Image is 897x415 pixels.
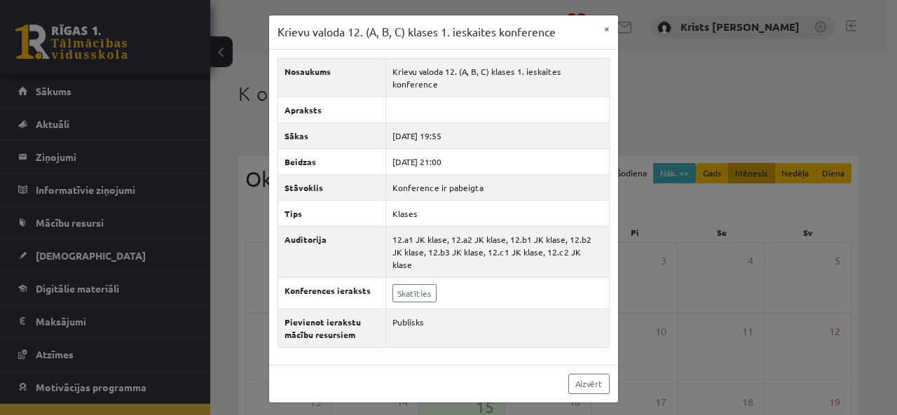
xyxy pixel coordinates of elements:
[278,24,556,41] h3: Krievu valoda 12. (A, B, C) klases 1. ieskaites konference
[385,309,609,347] td: Publisks
[278,58,385,97] th: Nosaukums
[385,226,609,277] td: 12.a1 JK klase, 12.a2 JK klase, 12.b1 JK klase, 12.b2 JK klase, 12.b3 JK klase, 12.c1 JK klase, 1...
[385,122,609,148] td: [DATE] 19:55
[385,148,609,174] td: [DATE] 21:00
[278,122,385,148] th: Sākas
[278,277,385,309] th: Konferences ieraksts
[278,226,385,277] th: Auditorija
[278,97,385,122] th: Apraksts
[568,374,610,394] a: Aizvērt
[278,309,385,347] th: Pievienot ierakstu mācību resursiem
[385,58,609,97] td: Krievu valoda 12. (A, B, C) klases 1. ieskaites konference
[385,200,609,226] td: Klases
[278,174,385,200] th: Stāvoklis
[385,174,609,200] td: Konference ir pabeigta
[278,148,385,174] th: Beidzas
[392,284,437,302] a: Skatīties
[278,200,385,226] th: Tips
[596,15,618,42] button: ×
